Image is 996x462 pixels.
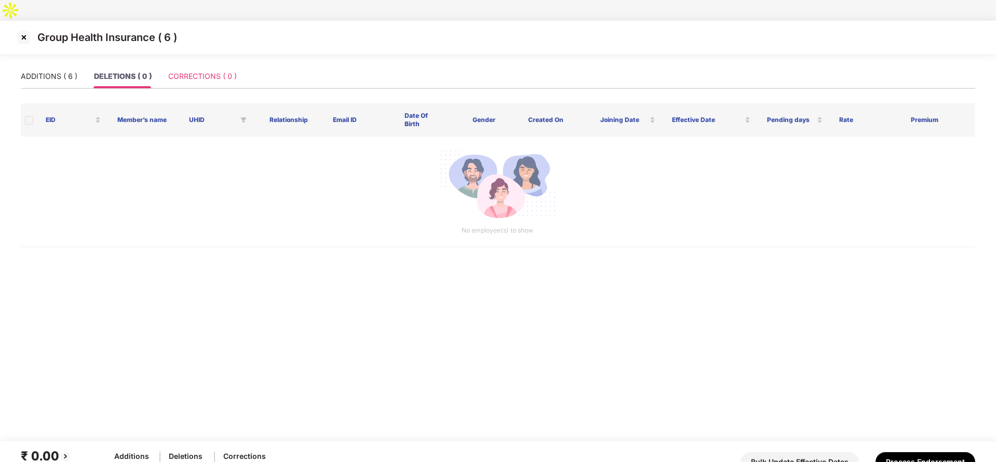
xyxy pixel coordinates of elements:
[520,103,591,137] th: Created On
[189,116,236,124] span: UHID
[448,103,520,137] th: Gender
[168,71,237,82] div: CORRECTIONS ( 0 )
[439,145,556,226] img: svg+xml;base64,PHN2ZyB4bWxucz0iaHR0cDovL3d3dy53My5vcmcvMjAwMC9zdmciIGlkPSJNdWx0aXBsZV9lbXBsb3llZS...
[37,103,109,137] th: EID
[223,451,266,462] div: Corrections
[29,226,966,236] p: No employee(s) to show
[109,103,181,137] th: Member’s name
[600,116,648,124] span: Joining Date
[592,103,664,137] th: Joining Date
[21,71,77,82] div: ADDITIONS ( 6 )
[240,117,247,123] span: filter
[767,116,814,124] span: Pending days
[169,451,206,462] div: Deletions
[831,103,903,137] th: Rate
[664,103,759,137] th: Effective Date
[253,103,325,137] th: Relationship
[396,103,448,137] th: Date Of Birth
[759,103,830,137] th: Pending days
[46,116,93,124] span: EID
[672,116,743,124] span: Effective Date
[903,103,974,137] th: Premium
[325,103,396,137] th: Email ID
[16,29,32,46] img: svg+xml;base64,PHN2ZyBpZD0iQ3Jvc3MtMzJ4MzIiIHhtbG5zPSJodHRwOi8vd3d3LnczLm9yZy8yMDAwL3N2ZyIgd2lkdG...
[94,71,152,82] div: DELETIONS ( 0 )
[37,31,177,44] p: Group Health Insurance ( 6 )
[238,114,249,126] span: filter
[114,451,151,462] div: Additions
